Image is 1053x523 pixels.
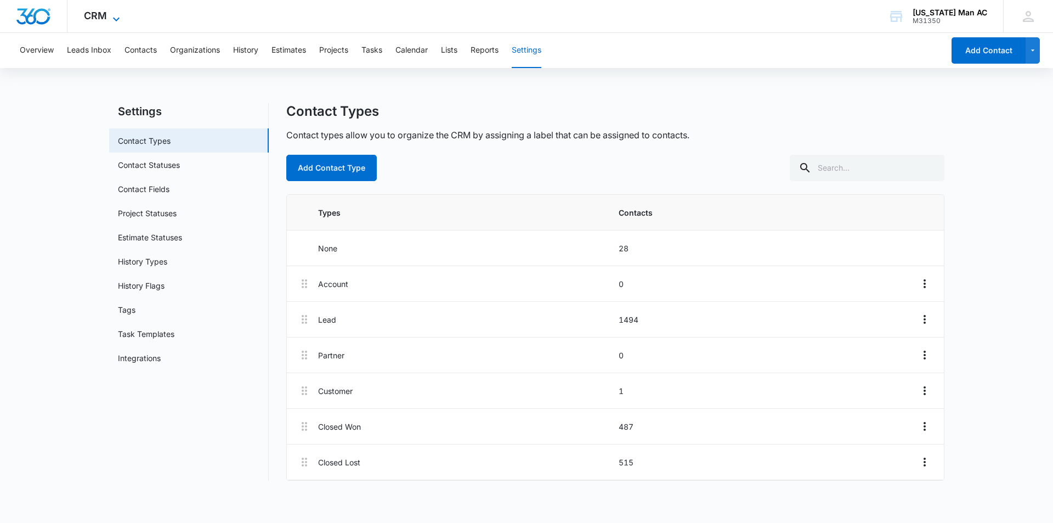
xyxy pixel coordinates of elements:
p: Contact types allow you to organize the CRM by assigning a label that can be assigned to contacts. [286,128,689,142]
p: 515 [619,457,912,468]
p: Partner [318,350,612,361]
p: Lead [318,314,612,325]
p: Types [318,207,612,218]
button: Overflow Menu [916,346,933,364]
p: Contacts [619,207,912,218]
button: Projects [319,33,348,68]
a: Contact Types [118,135,171,147]
button: Add Contact [952,37,1026,64]
button: Settings [512,33,541,68]
p: 487 [619,421,912,432]
div: account name [913,8,987,17]
p: 1494 [619,314,912,325]
button: Overflow Menu [916,453,933,471]
button: Overflow Menu [916,418,933,435]
h2: Settings [109,103,269,120]
button: Overflow Menu [916,275,933,293]
button: Contacts [124,33,157,68]
button: Overflow Menu [916,382,933,400]
h1: Contact Types [286,103,379,120]
a: History Types [118,256,167,267]
a: Estimate Statuses [118,232,182,243]
button: Reports [471,33,499,68]
button: Organizations [170,33,220,68]
button: Estimates [271,33,306,68]
p: Closed Lost [318,457,612,468]
span: CRM [84,10,107,21]
p: 28 [619,243,912,254]
p: None [318,243,612,254]
button: Lists [441,33,457,68]
a: Integrations [118,352,161,364]
a: Contact Statuses [118,159,180,171]
p: Account [318,278,612,290]
p: 0 [619,278,912,290]
button: Add Contact Type [286,155,377,181]
input: Search... [790,155,944,181]
p: Customer [318,385,612,397]
button: Overflow Menu [916,311,933,328]
a: Contact Fields [118,183,169,195]
a: Tags [118,304,135,316]
p: 1 [619,385,912,397]
button: Leads Inbox [67,33,111,68]
button: History [233,33,258,68]
p: 0 [619,350,912,361]
button: Calendar [395,33,428,68]
button: Overview [20,33,54,68]
button: Tasks [361,33,382,68]
a: Task Templates [118,328,174,340]
a: History Flags [118,280,165,291]
p: Closed Won [318,421,612,432]
div: account id [913,17,987,25]
a: Project Statuses [118,207,177,219]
